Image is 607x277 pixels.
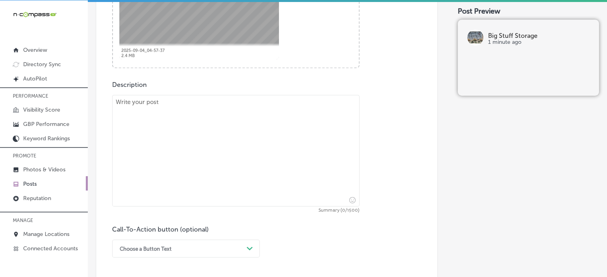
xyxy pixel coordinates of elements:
label: Call-To-Action button (optional) [112,226,209,233]
p: 1 minute ago [488,39,589,45]
img: logo [467,29,483,45]
p: GBP Performance [23,121,69,128]
p: Reputation [23,195,51,202]
p: Photos & Videos [23,166,65,173]
p: Connected Accounts [23,245,78,252]
div: Post Preview [458,7,599,16]
p: Directory Sync [23,61,61,68]
p: Keyword Rankings [23,135,70,142]
p: Big Stuff Storage [488,33,589,39]
span: Insert emoji [346,195,356,205]
p: AutoPilot [23,75,47,82]
div: Choose a Button Text [120,246,172,251]
p: Visibility Score [23,106,60,113]
label: Description [112,81,147,88]
img: 660ab0bf-5cc7-4cb8-ba1c-48b5ae0f18e60NCTV_CLogo_TV_Black_-500x88.png [13,11,57,18]
span: Summary (0/1500) [112,208,360,213]
p: Posts [23,181,37,187]
p: Manage Locations [23,231,69,238]
p: Overview [23,47,47,53]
